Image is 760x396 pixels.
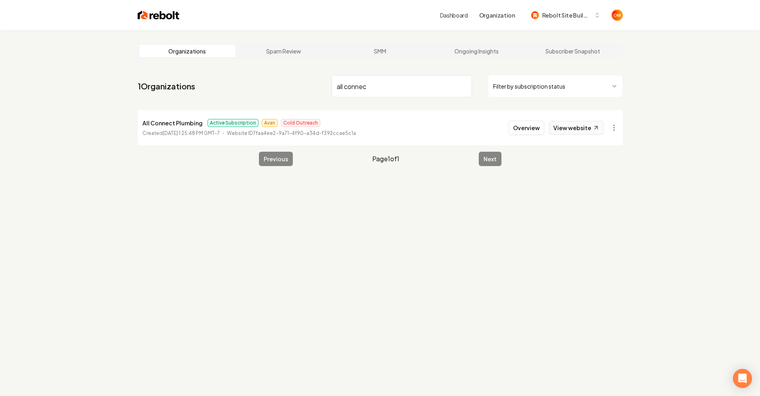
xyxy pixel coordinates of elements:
[332,75,472,97] input: Search by name or ID
[138,10,180,21] img: Rebolt Logo
[612,10,623,21] img: Omar Molai
[542,11,591,20] span: Rebolt Site Builder
[332,45,428,57] a: SMM
[207,119,259,127] span: Active Subscription
[372,154,399,164] span: Page 1 of 1
[525,45,621,57] a: Subscriber Snapshot
[612,10,623,21] button: Open user button
[227,129,356,137] p: Website ID 7faa4ee2-9a71-4f90-a34d-f392ccae5c1a
[142,129,220,137] p: Created
[163,130,220,136] time: [DATE] 1:25:48 PM GMT-7
[262,119,278,127] span: Avan
[733,369,752,388] div: Open Intercom Messenger
[509,121,544,135] button: Overview
[549,121,604,135] a: View website
[235,45,332,57] a: Spam Review
[142,118,203,128] p: All Connect Plumbing
[139,45,236,57] a: Organizations
[440,11,468,19] a: Dashboard
[138,81,195,92] a: 1Organizations
[428,45,525,57] a: Ongoing Insights
[531,11,539,19] img: Rebolt Site Builder
[281,119,320,127] span: Cold Outreach
[474,8,520,22] button: Organization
